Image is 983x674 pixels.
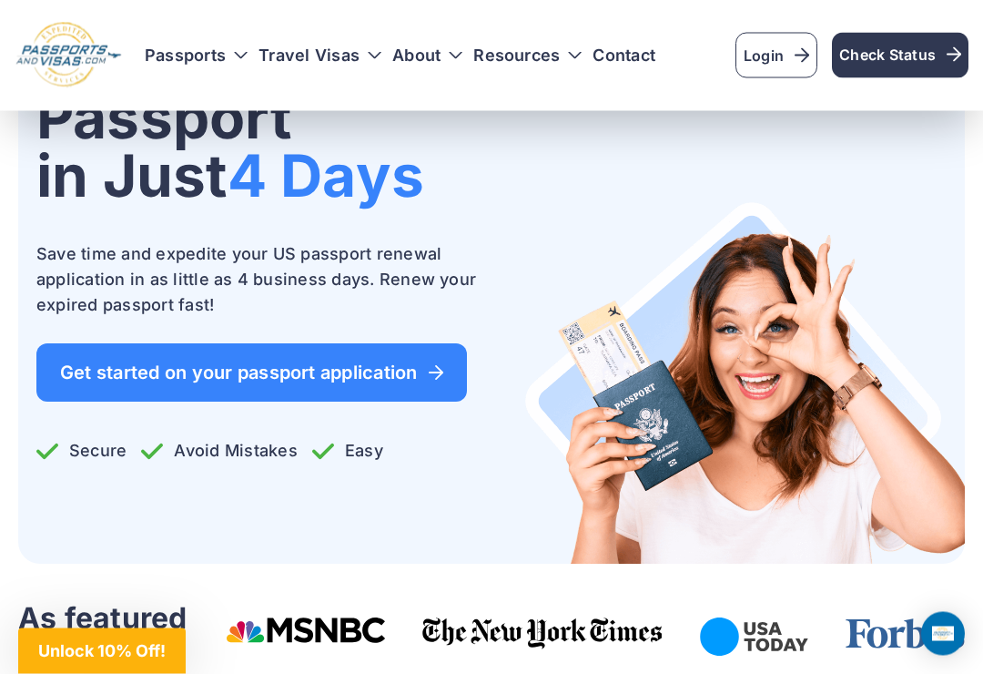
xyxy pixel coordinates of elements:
a: Check Status [832,33,968,78]
p: Secure [36,439,127,465]
h3: Passports [145,46,248,65]
a: Login [735,33,817,78]
a: Contact [593,46,655,65]
span: Check Status [839,44,961,66]
span: Unlock 10% Off! [38,641,166,660]
img: Logo [15,22,123,89]
h1: Renew your Passport in Just [36,31,477,206]
h3: As featured in: [18,601,211,674]
a: Get started on your passport application [36,344,467,403]
img: USA Today [700,618,808,658]
a: About [392,46,441,65]
p: Easy [312,439,383,465]
h3: Travel Visas [258,46,381,65]
img: Msnbc [226,618,386,644]
div: Open Intercom Messenger [921,612,965,656]
img: The New York Times [422,618,664,651]
span: Get started on your passport application [60,364,443,383]
p: Save time and expedite your US passport renewal application in as little as 4 business days. Rene... [36,242,477,319]
img: Forbes [845,618,965,650]
img: Renew your Passport in Just 4 Days [524,202,965,565]
p: Avoid Mistakes [141,439,297,465]
span: Login [744,45,809,66]
div: Unlock 10% Off! [18,628,186,674]
h3: Resources [473,46,582,65]
span: 4 Days [228,141,424,211]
